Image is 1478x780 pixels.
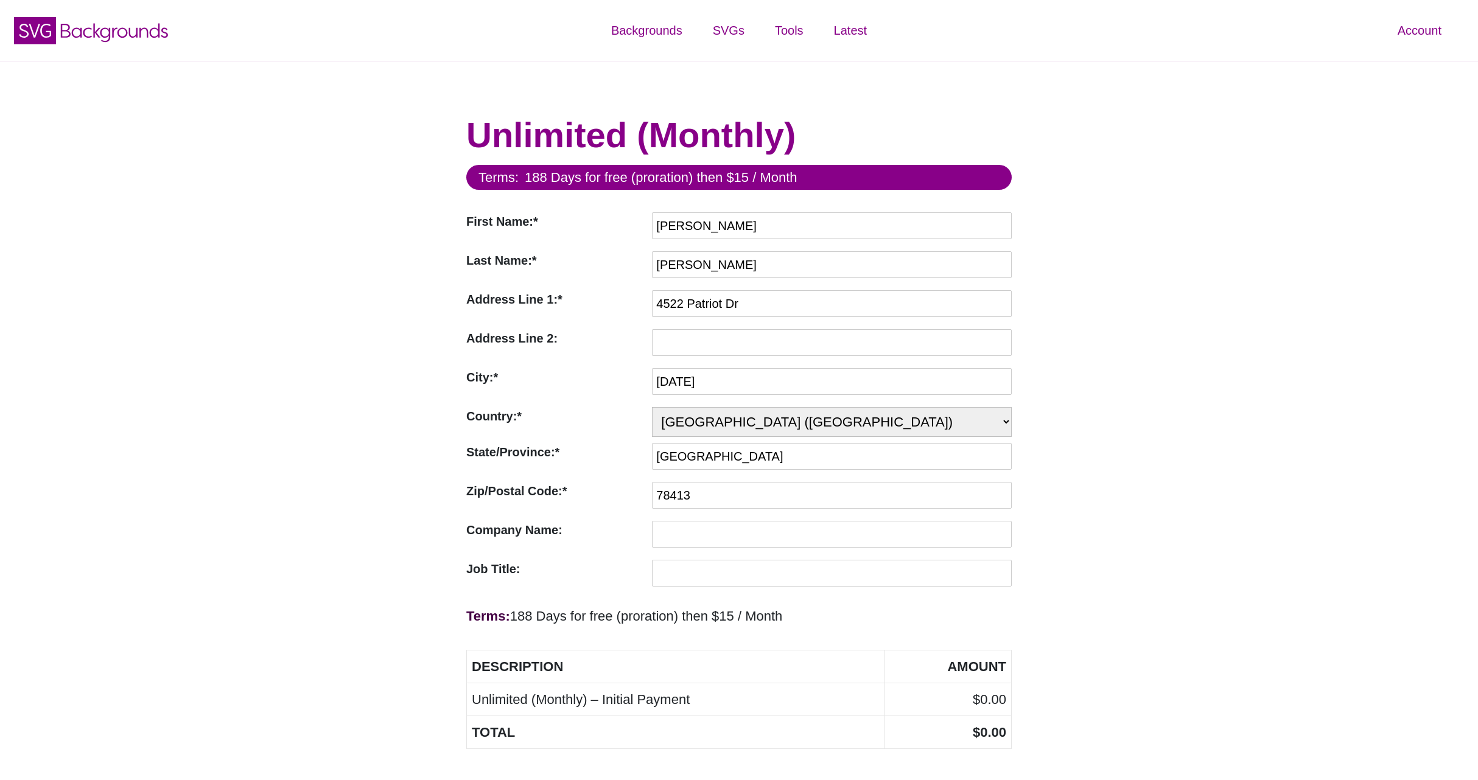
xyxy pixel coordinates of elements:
a: Account [1382,12,1457,49]
label: Zip/Postal Code:* [466,482,646,500]
th: Description [467,650,885,683]
a: Tools [760,12,819,49]
th: Amount [885,650,1012,683]
div: 188 Days for free (proration) then $15 / Month [466,605,1012,627]
th: Total [467,716,885,749]
a: Backgrounds [596,12,698,49]
label: Job Title: [466,560,646,578]
th: $0.00 [885,716,1012,749]
label: First Name:* [466,212,646,231]
td: $0.00 [885,683,1012,716]
label: Last Name:* [466,251,646,270]
a: SVGs [698,12,760,49]
a: Latest [819,12,882,49]
div: Terms: [478,167,519,187]
strong: Terms: [466,608,510,624]
label: City:* [466,368,646,386]
label: State/Province:* [466,443,646,461]
label: Address Line 2: [466,329,646,347]
label: Country:* [466,407,646,425]
label: Company Name: [466,521,646,539]
h1: Unlimited (Monthly) [466,114,1012,156]
td: Unlimited (Monthly) – Initial Payment [467,683,885,716]
label: Address Line 1:* [466,290,646,308]
div: 188 Days for free (proration) then $15 / Month [525,167,797,187]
